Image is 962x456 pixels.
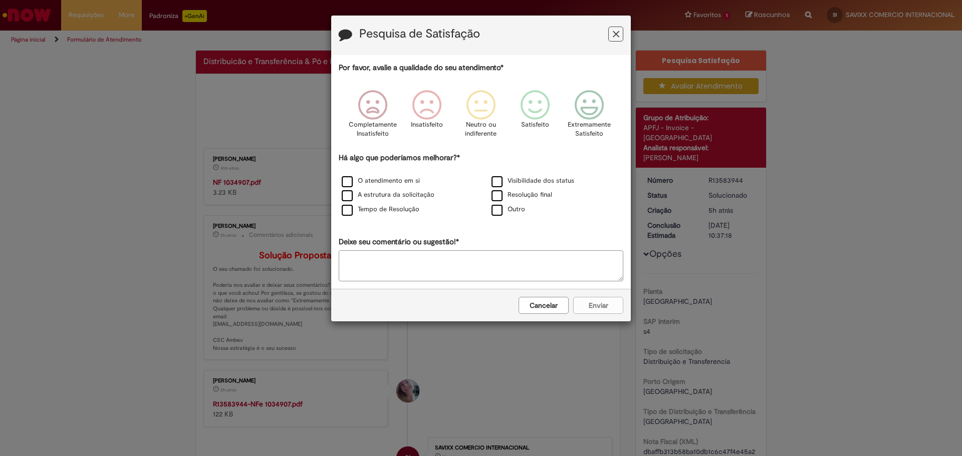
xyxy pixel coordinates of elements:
label: Deixe seu comentário ou sugestão!* [339,237,459,247]
div: Completamente Insatisfeito [347,83,398,151]
div: Satisfeito [510,83,561,151]
p: Neutro ou indiferente [463,120,499,139]
label: Por favor, avalie a qualidade do seu atendimento* [339,63,504,73]
div: Há algo que poderíamos melhorar?* [339,153,623,217]
label: Visibilidade dos status [492,176,574,186]
label: A estrutura da solicitação [342,190,434,200]
p: Satisfeito [521,120,549,130]
div: Extremamente Satisfeito [564,83,615,151]
label: Resolução final [492,190,552,200]
p: Completamente Insatisfeito [349,120,397,139]
button: Cancelar [519,297,569,314]
label: Tempo de Resolução [342,205,419,214]
p: Insatisfeito [411,120,443,130]
label: Outro [492,205,525,214]
label: Pesquisa de Satisfação [359,28,480,41]
div: Insatisfeito [401,83,452,151]
label: O atendimento em si [342,176,420,186]
div: Neutro ou indiferente [455,83,507,151]
p: Extremamente Satisfeito [568,120,611,139]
